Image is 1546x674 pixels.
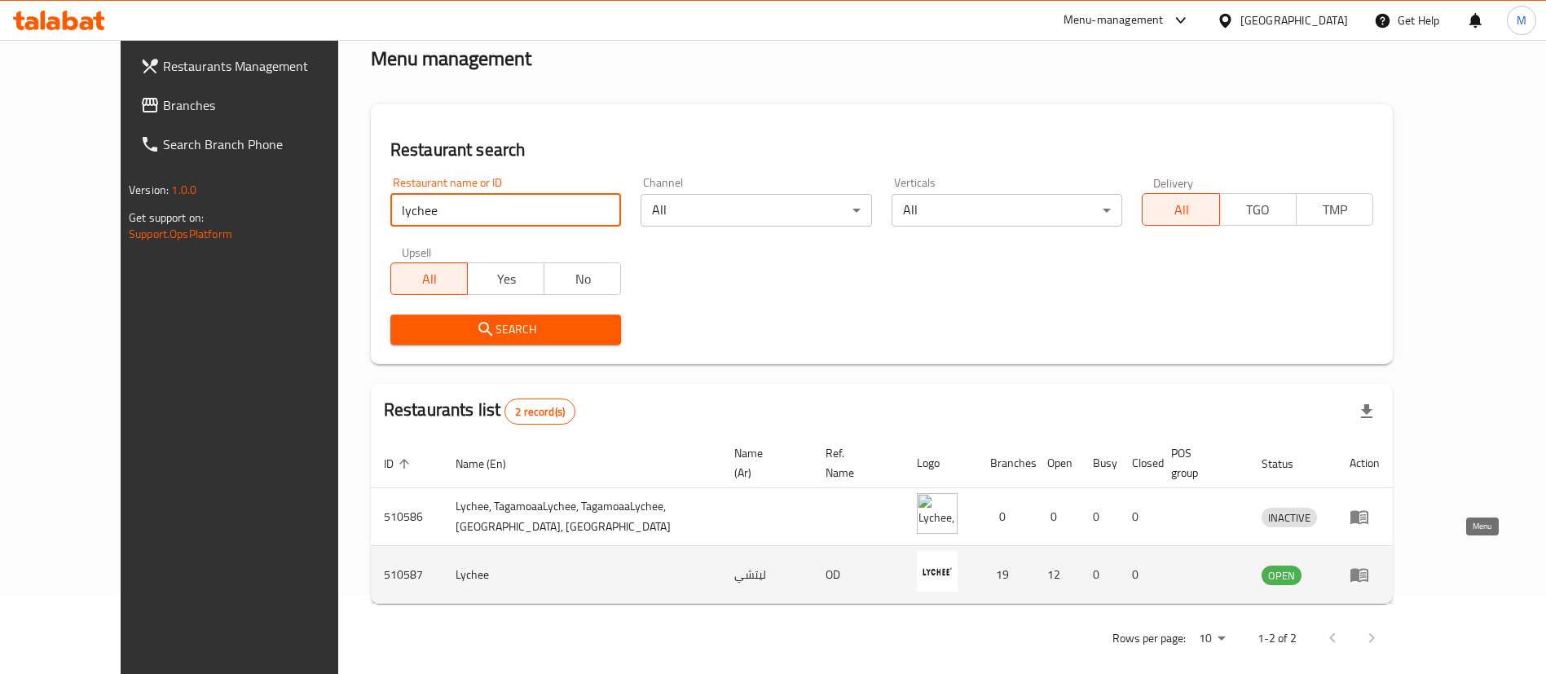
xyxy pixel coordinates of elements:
div: Total records count [504,399,575,425]
td: 0 [1034,488,1080,546]
th: Busy [1080,438,1119,488]
h2: Menu management [371,46,531,72]
span: Status [1262,454,1315,474]
td: 0 [1080,546,1119,604]
table: enhanced table [371,438,1393,604]
span: TGO [1227,198,1290,222]
img: Lychee, TagamoaaLychee, TagamoaaLychee, TagamoaaLychee, Tagamoaa [917,493,958,534]
label: Upsell [402,246,432,258]
button: No [544,262,621,295]
td: ليتشي [721,546,812,604]
button: All [390,262,468,295]
input: Search for restaurant name or ID.. [390,194,622,227]
button: All [1142,193,1219,226]
td: 510586 [371,488,443,546]
td: 19 [977,546,1034,604]
td: 0 [977,488,1034,546]
div: Menu [1350,507,1380,526]
th: Closed [1119,438,1158,488]
span: Search Branch Phone [163,134,366,154]
span: Branches [163,95,366,115]
th: Logo [904,438,977,488]
span: Get support on: [129,207,204,228]
a: Support.OpsPlatform [129,223,232,244]
span: Search [403,319,609,340]
h2: Restaurants list [384,398,575,425]
img: Lychee [917,551,958,592]
th: Open [1034,438,1080,488]
h2: Restaurant search [390,138,1373,162]
span: Version: [129,179,169,200]
span: POS group [1171,443,1229,482]
button: TGO [1219,193,1297,226]
p: Rows per page: [1112,628,1186,649]
span: ID [384,454,415,474]
div: Export file [1347,392,1386,431]
button: Yes [467,262,544,295]
div: All [641,194,872,227]
button: Search [390,315,622,345]
button: TMP [1296,193,1373,226]
span: INACTIVE [1262,509,1317,527]
td: Lychee, TagamoaaLychee, TagamoaaLychee, [GEOGRAPHIC_DATA], [GEOGRAPHIC_DATA] [443,488,721,546]
a: Search Branch Phone [127,125,379,164]
span: Name (En) [456,454,527,474]
span: TMP [1303,198,1367,222]
td: 12 [1034,546,1080,604]
span: Name (Ar) [734,443,792,482]
td: Lychee [443,546,721,604]
a: Branches [127,86,379,125]
span: Restaurants Management [163,56,366,76]
th: Branches [977,438,1034,488]
span: M [1517,11,1526,29]
span: 1.0.0 [171,179,196,200]
a: Restaurants Management [127,46,379,86]
div: INACTIVE [1262,508,1317,527]
div: [GEOGRAPHIC_DATA] [1240,11,1348,29]
td: 510587 [371,546,443,604]
label: Delivery [1153,177,1194,188]
div: Rows per page: [1192,627,1231,651]
span: Yes [474,267,538,291]
span: All [398,267,461,291]
span: No [551,267,614,291]
span: Ref. Name [826,443,884,482]
span: 2 record(s) [505,404,575,420]
p: 1-2 of 2 [1258,628,1297,649]
td: 0 [1119,488,1158,546]
th: Action [1337,438,1393,488]
td: 0 [1080,488,1119,546]
span: All [1149,198,1213,222]
td: OD [813,546,904,604]
div: All [892,194,1123,227]
div: Menu-management [1064,11,1164,30]
span: OPEN [1262,566,1302,585]
td: 0 [1119,546,1158,604]
div: OPEN [1262,566,1302,585]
